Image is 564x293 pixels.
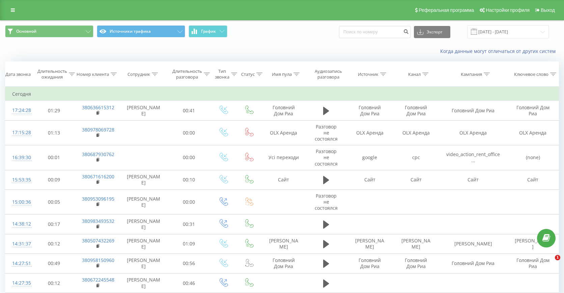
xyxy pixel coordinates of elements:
[439,120,508,145] td: OLX Аренда
[120,101,168,120] td: [PERSON_NAME]
[272,71,292,77] div: Имя пула
[347,234,393,254] td: [PERSON_NAME]
[16,29,36,34] span: Основной
[347,120,393,145] td: OLX Аренда
[12,217,26,231] div: 14:38:12
[120,170,168,189] td: [PERSON_NAME]
[12,196,26,209] div: 15:00:36
[97,25,185,37] button: Источники трафика
[347,145,393,170] td: google
[339,26,411,38] input: Поиск по номеру
[33,214,76,234] td: 00:17
[315,193,338,211] span: Разговор не состоялся
[82,276,114,283] a: 380672245548
[201,29,216,34] span: График
[347,101,393,120] td: Головний Дом Риа
[393,170,439,189] td: Сайт
[189,25,227,37] button: График
[261,145,306,170] td: Усі переходи
[414,26,450,38] button: Экспорт
[33,254,76,273] td: 00:49
[120,214,168,234] td: [PERSON_NAME]
[120,189,168,214] td: [PERSON_NAME]
[507,234,559,254] td: [PERSON_NAME]
[507,254,559,273] td: Головний Дом Риа
[408,71,421,77] div: Канал
[172,68,202,80] div: Длительность разговора
[12,276,26,290] div: 14:27:35
[446,151,500,164] span: video_action_rent_office...
[555,255,560,260] span: 1
[12,151,26,164] div: 16:39:30
[82,173,114,180] a: 380671616200
[12,104,26,117] div: 17:24:28
[33,273,76,293] td: 00:12
[439,254,508,273] td: Головний Дом Риа
[82,257,114,263] a: 380958150960
[461,71,482,77] div: Кампания
[82,104,114,111] a: 380636615312
[33,189,76,214] td: 00:05
[167,189,210,214] td: 00:00
[33,234,76,254] td: 00:12
[82,151,114,157] a: 380687930762
[261,170,306,189] td: Сайт
[241,71,255,77] div: Статус
[5,87,559,101] td: Сегодня
[12,126,26,139] div: 17:15:28
[167,254,210,273] td: 00:56
[33,101,76,120] td: 01:29
[393,145,439,170] td: cpc
[315,123,338,142] span: Разговор не состоялся
[12,257,26,270] div: 14:27:51
[486,7,530,13] span: Настройки профиля
[440,48,559,54] a: Когда данные могут отличаться от других систем
[261,254,306,273] td: Головний Дом Риа
[261,101,306,120] td: Головний Дом Риа
[5,71,31,77] div: Дата звонка
[439,234,508,254] td: [PERSON_NAME]
[541,255,557,271] iframe: Intercom live chat
[393,120,439,145] td: OLX Аренда
[215,68,229,80] div: Тип звонка
[120,273,168,293] td: [PERSON_NAME]
[120,254,168,273] td: [PERSON_NAME]
[77,71,109,77] div: Номер клиента
[393,101,439,120] td: Головний Дом Риа
[167,145,210,170] td: 00:00
[514,71,548,77] div: Ключевое слово
[12,237,26,251] div: 14:31:37
[167,170,210,189] td: 00:10
[33,145,76,170] td: 00:01
[33,120,76,145] td: 01:13
[82,196,114,202] a: 380953096195
[82,218,114,224] a: 380983493532
[439,170,508,189] td: Сайт
[120,234,168,254] td: [PERSON_NAME]
[33,170,76,189] td: 00:09
[507,145,559,170] td: (none)
[261,234,306,254] td: [PERSON_NAME]
[5,25,93,37] button: Основной
[167,101,210,120] td: 00:41
[82,126,114,133] a: 380978069728
[419,7,474,13] span: Реферальная программа
[507,170,559,189] td: Сайт
[541,7,555,13] span: Выход
[167,214,210,234] td: 00:31
[12,173,26,186] div: 15:53:35
[347,254,393,273] td: Головний Дом Риа
[358,71,378,77] div: Источник
[167,273,210,293] td: 00:46
[507,101,559,120] td: Головний Дом Риа
[347,170,393,189] td: Сайт
[167,120,210,145] td: 00:00
[261,120,306,145] td: OLX Аренда
[507,120,559,145] td: OLX Аренда
[393,254,439,273] td: Головний Дом Риа
[128,71,150,77] div: Сотрудник
[82,237,114,244] a: 380507432269
[393,234,439,254] td: [PERSON_NAME]
[315,148,338,167] span: Разговор не состоялся
[167,234,210,254] td: 01:09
